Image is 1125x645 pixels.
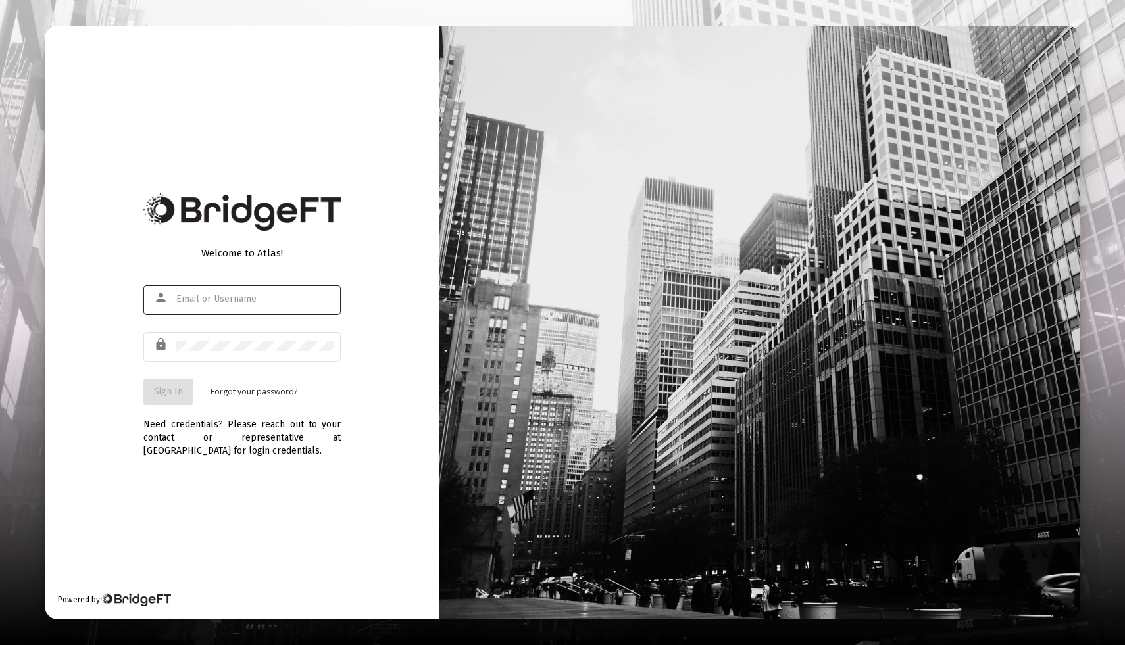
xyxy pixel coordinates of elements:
img: Bridge Financial Technology Logo [101,593,170,606]
div: Powered by [58,593,170,606]
div: Need credentials? Please reach out to your contact or representative at [GEOGRAPHIC_DATA] for log... [143,405,341,458]
input: Email or Username [176,294,334,304]
button: Sign In [143,379,193,405]
img: Bridge Financial Technology Logo [143,193,341,231]
div: Welcome to Atlas! [143,247,341,260]
mat-icon: person [154,290,170,306]
mat-icon: lock [154,337,170,352]
span: Sign In [154,386,183,397]
a: Forgot your password? [211,385,297,398]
